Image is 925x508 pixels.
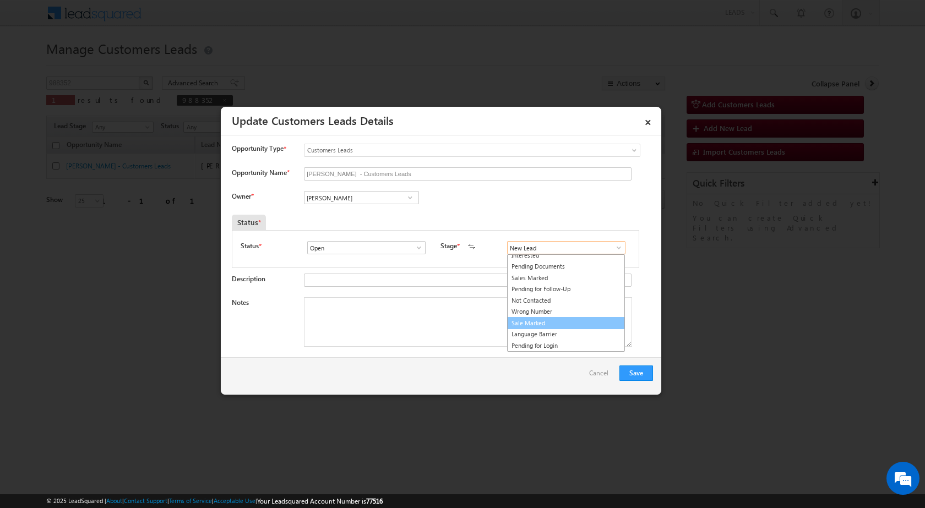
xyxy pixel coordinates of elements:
[150,339,200,354] em: Start Chat
[589,365,614,386] a: Cancel
[508,261,624,272] a: Pending Documents
[169,497,212,504] a: Terms of Service
[508,250,624,261] a: Interested
[508,272,624,284] a: Sales Marked
[304,145,595,155] span: Customers Leads
[508,283,624,295] a: Pending for Follow-Up
[304,191,419,204] input: Type to Search
[232,275,265,283] label: Description
[232,168,289,177] label: Opportunity Name
[124,497,167,504] a: Contact Support
[214,497,255,504] a: Acceptable Use
[181,6,207,32] div: Minimize live chat window
[232,144,284,154] span: Opportunity Type
[409,242,423,253] a: Show All Items
[507,241,625,254] input: Type to Search
[639,111,657,130] a: ×
[403,192,417,203] a: Show All Items
[307,241,426,254] input: Type to Search
[508,295,624,307] a: Not Contacted
[366,497,383,505] span: 77516
[508,306,624,318] a: Wrong Number
[232,192,253,200] label: Owner
[508,329,624,340] a: Language Barrier
[619,365,653,381] button: Save
[106,497,122,504] a: About
[507,317,625,330] a: Sale Marked
[304,144,640,157] a: Customers Leads
[508,340,624,352] a: Pending for Login
[440,241,457,251] label: Stage
[232,215,266,230] div: Status
[232,298,249,307] label: Notes
[257,497,383,505] span: Your Leadsquared Account Number is
[232,112,394,128] a: Update Customers Leads Details
[14,102,201,330] textarea: Type your message and hit 'Enter'
[609,242,623,253] a: Show All Items
[19,58,46,72] img: d_60004797649_company_0_60004797649
[57,58,185,72] div: Chat with us now
[46,496,383,506] span: © 2025 LeadSquared | | | | |
[241,241,259,251] label: Status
